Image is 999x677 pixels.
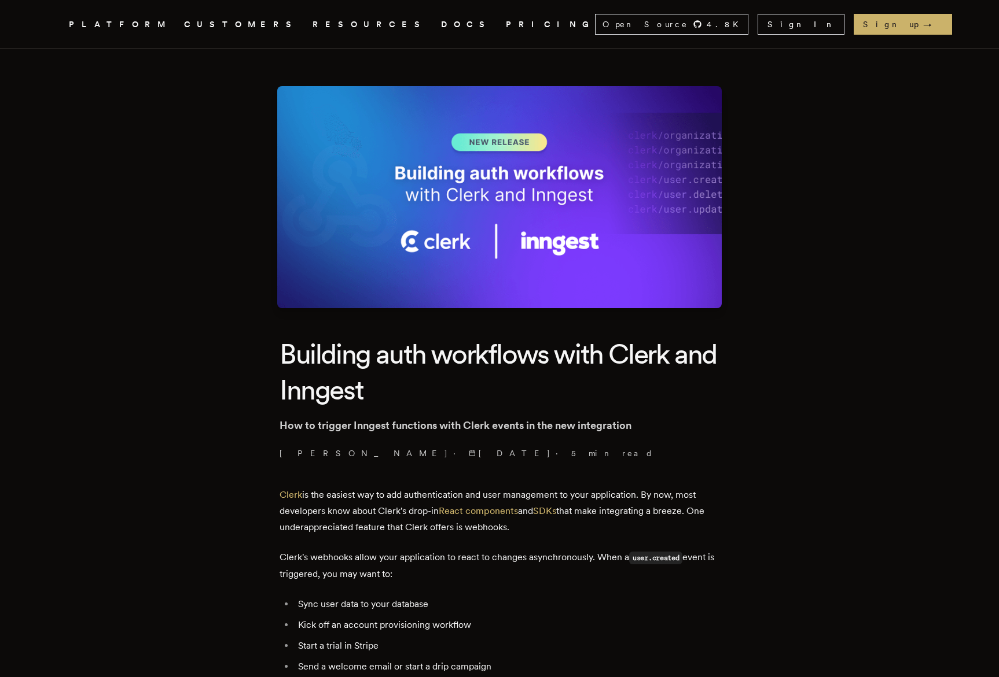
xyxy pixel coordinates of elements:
button: RESOURCES [313,17,427,32]
a: DOCS [441,17,492,32]
p: How to trigger Inngest functions with Clerk events in the new integration [280,417,719,434]
button: PLATFORM [69,17,170,32]
p: is the easiest way to add authentication and user management to your application. By now, most de... [280,487,719,535]
a: [PERSON_NAME] [280,447,449,459]
a: PRICING [506,17,595,32]
span: [DATE] [469,447,551,459]
p: Clerk's webhooks allow your application to react to changes asynchronously. When a event is trigg... [280,549,719,582]
span: → [923,19,943,30]
li: Start a trial in Stripe [295,638,719,654]
a: React components [439,505,518,516]
a: SDKs [533,505,556,516]
li: Send a welcome email or start a drip campaign [295,658,719,675]
a: Sign up [854,14,952,35]
span: 4.8 K [707,19,745,30]
h1: Building auth workflows with Clerk and Inngest [280,336,719,408]
a: Sign In [758,14,844,35]
span: 5 min read [571,447,653,459]
li: Kick off an account provisioning workflow [295,617,719,633]
code: user.created [629,552,682,564]
img: Featured image for Building auth workflows with Clerk and Inngest blog post [277,86,722,308]
a: Clerk [280,489,302,500]
p: · · [280,447,719,459]
li: Sync user data to your database [295,596,719,612]
span: Open Source [603,19,688,30]
a: CUSTOMERS [184,17,299,32]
